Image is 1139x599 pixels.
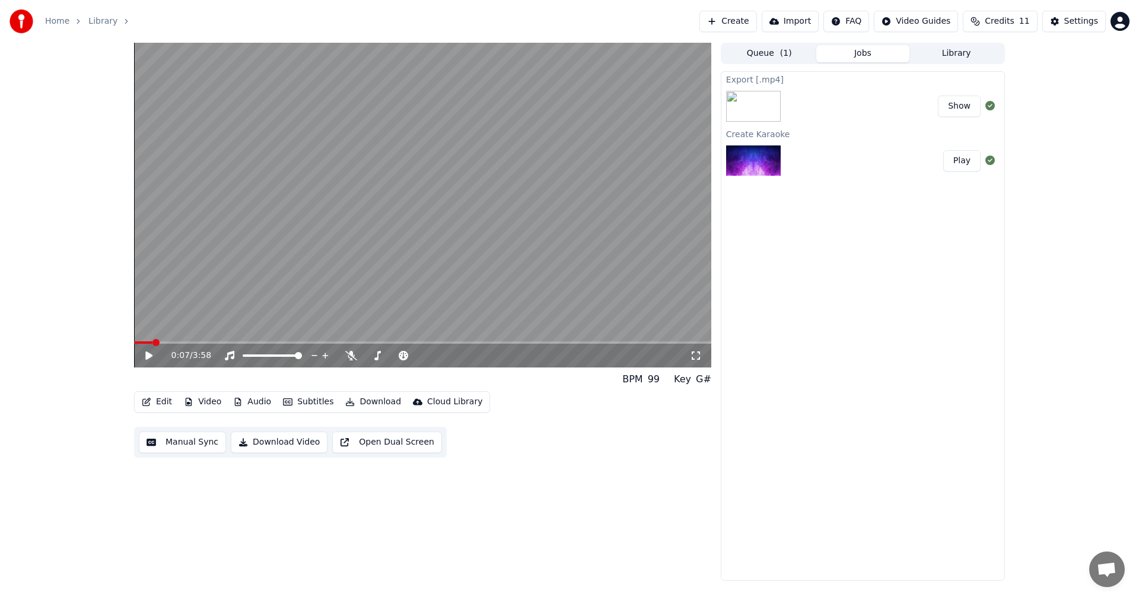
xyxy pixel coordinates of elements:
button: Edit [137,394,177,410]
span: 0:07 [171,350,190,362]
a: Library [88,15,117,27]
div: G# [696,372,711,386]
div: 99 [648,372,660,386]
nav: breadcrumb [45,15,136,27]
button: Queue [723,45,816,62]
div: Export [.mp4] [721,72,1004,86]
button: Credits11 [963,11,1037,32]
a: Home [45,15,69,27]
img: youka [9,9,33,33]
div: Key [674,372,691,386]
button: Show [938,96,981,117]
div: BPM [622,372,642,386]
button: Video Guides [874,11,958,32]
button: Download [341,394,406,410]
button: FAQ [823,11,869,32]
span: 3:58 [193,350,211,362]
button: Video [179,394,226,410]
div: / [171,350,200,362]
span: 11 [1019,15,1030,27]
span: Credits [985,15,1014,27]
button: Audio [228,394,276,410]
button: Create [699,11,757,32]
button: Library [909,45,1003,62]
button: Jobs [816,45,910,62]
span: ( 1 ) [780,47,792,59]
div: Create Karaoke [721,126,1004,141]
div: Cloud Library [427,396,482,408]
button: Play [943,150,981,172]
button: Download Video [231,432,327,453]
div: Settings [1064,15,1098,27]
button: Subtitles [278,394,338,410]
button: Import [762,11,819,32]
button: Open Dual Screen [332,432,442,453]
button: Settings [1042,11,1106,32]
div: Open chat [1089,552,1125,587]
button: Manual Sync [139,432,226,453]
